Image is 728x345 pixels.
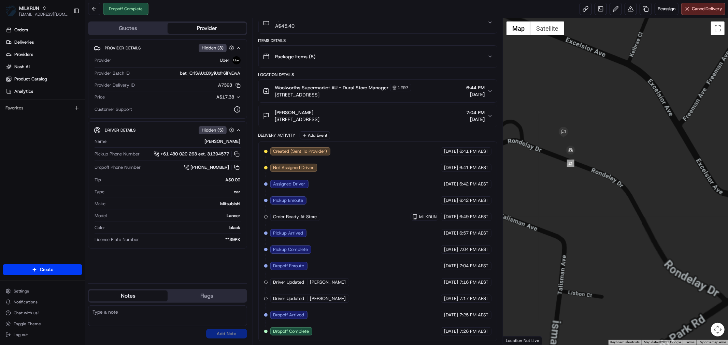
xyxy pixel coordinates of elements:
[154,150,241,158] button: +61 480 020 263 ext. 31394577
[3,61,85,72] a: Nash AI
[273,312,304,318] span: Dropoff Arrived
[275,91,411,98] span: [STREET_ADDRESS]
[273,263,304,269] span: Dropoff Enroute
[699,340,726,344] a: Report a map error
[258,38,497,43] div: Items Details
[711,21,725,35] button: Toggle fullscreen view
[5,5,16,16] img: MILKRUN
[14,76,47,82] span: Product Catalog
[95,237,139,243] span: License Plate Number
[89,290,168,301] button: Notes
[3,3,71,19] button: MILKRUNMILKRUN[EMAIL_ADDRESS][DOMAIN_NAME]
[459,246,488,253] span: 7:04 PM AEST
[3,49,85,60] a: Providers
[275,84,389,91] span: Woolworths Supermarket AU - Dural Store Manager
[180,70,241,76] span: bat_CrlSAUcDXyiUofr6lFvEwA
[3,286,82,296] button: Settings
[14,310,39,316] span: Chat with us!
[218,82,241,88] button: A7393
[711,323,725,336] button: Map camera controls
[459,279,488,285] span: 7:16 PM AEST
[95,82,135,88] span: Provider Delivery ID
[681,3,725,15] button: CancelDelivery
[644,340,681,344] span: Map data ©2025 Google
[109,138,241,145] div: [PERSON_NAME]
[459,230,488,236] span: 6:57 PM AEST
[3,319,82,329] button: Toggle Theme
[105,127,135,133] span: Driver Details
[658,6,675,12] span: Reassign
[444,312,458,318] span: [DATE]
[3,74,85,85] a: Product Catalog
[503,336,542,345] div: Location Not Live
[273,214,317,220] span: Order Ready At Store
[444,214,458,220] span: [DATE]
[459,181,488,187] span: 6:42 PM AEST
[273,296,304,302] span: Driver Updated
[459,328,488,334] span: 7:26 PM AEST
[275,116,320,123] span: [STREET_ADDRESS]
[220,57,230,63] span: Uber
[14,88,33,94] span: Analytics
[459,263,488,269] span: 7:04 PM AEST
[168,290,246,301] button: Flags
[14,288,29,294] span: Settings
[95,164,141,170] span: Dropoff Phone Number
[444,230,458,236] span: [DATE]
[310,279,346,285] span: [PERSON_NAME]
[273,181,305,187] span: Assigned Driver
[444,296,458,302] span: [DATE]
[110,213,241,219] div: Lancer
[506,21,530,35] button: Show street map
[258,72,497,77] div: Location Details
[459,312,488,318] span: 7:25 PM AEST
[259,80,497,102] button: Woolworths Supermarket AU - Dural Store Manager1297[STREET_ADDRESS]6:44 PM[DATE]
[530,21,564,35] button: Show satellite imagery
[310,296,346,302] span: [PERSON_NAME]
[168,23,246,34] button: Provider
[217,94,234,100] span: A$17.38
[40,267,53,273] span: Create
[3,86,85,97] a: Analytics
[108,201,241,207] div: Mitsubishi
[459,165,488,171] span: 6:41 PM AEST
[692,6,722,12] span: Cancel Delivery
[14,332,28,337] span: Log out
[105,45,141,51] span: Provider Details
[95,201,105,207] span: Make
[466,116,485,123] span: [DATE]
[181,94,241,100] button: A$17.38
[3,103,82,114] div: Favorites
[19,12,68,17] button: [EMAIL_ADDRESS][DOMAIN_NAME]
[232,56,241,64] img: uber-new-logo.jpeg
[199,44,236,52] button: Hidden (3)
[273,230,303,236] span: Pickup Arrived
[95,138,106,145] span: Name
[610,340,640,345] button: Keyboard shortcuts
[459,214,488,220] span: 6:49 PM AEST
[184,164,241,171] button: [PHONE_NUMBER]
[14,64,30,70] span: Nash AI
[444,279,458,285] span: [DATE]
[466,109,485,116] span: 7:04 PM
[459,148,488,154] span: 6:41 PM AEST
[259,46,497,67] button: Package Items (8)
[275,109,314,116] span: [PERSON_NAME]
[14,39,34,45] span: Deliveries
[3,37,85,48] a: Deliveries
[160,151,229,157] span: +61 480 020 263 ext. 31394577
[444,246,458,253] span: [DATE]
[95,94,105,100] span: Price
[3,297,82,307] button: Notifications
[444,148,458,154] span: [DATE]
[275,53,315,60] span: Package Items ( 8 )
[273,197,303,204] span: Pickup Enroute
[95,177,101,183] span: Tip
[300,131,330,139] button: Add Event
[19,5,39,12] span: MILKRUN
[273,148,327,154] span: Created (Sent To Provider)
[398,85,409,90] span: 1297
[505,336,527,345] a: Open this area in Google Maps (opens a new window)
[14,321,41,327] span: Toggle Theme
[567,160,574,167] div: 21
